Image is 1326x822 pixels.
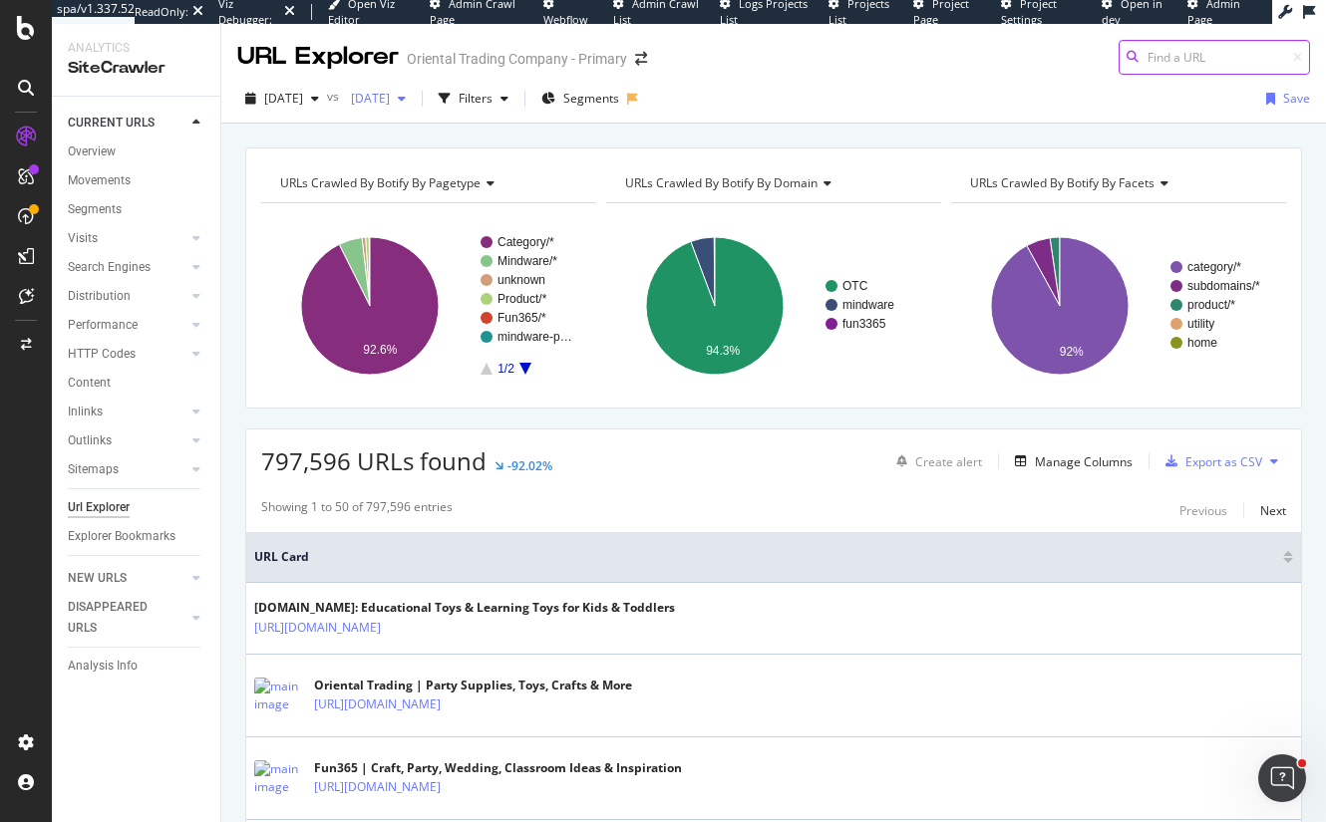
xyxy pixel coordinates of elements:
[431,83,516,115] button: Filters
[507,457,552,474] div: -92.02%
[314,759,682,777] div: Fun365 | Craft, Party, Wedding, Classroom Ideas & Inspiration
[1119,40,1310,75] input: Find a URL
[68,568,127,589] div: NEW URLS
[459,90,493,107] div: Filters
[68,497,206,518] a: Url Explorer
[68,199,206,220] a: Segments
[407,49,627,69] div: Oriental Trading Company - Primary
[1060,345,1084,359] text: 92%
[68,286,186,307] a: Distribution
[254,678,304,713] img: main image
[261,219,591,393] svg: A chart.
[1179,502,1227,519] div: Previous
[1185,453,1262,470] div: Export as CSV
[68,526,206,547] a: Explorer Bookmarks
[68,597,186,639] a: DISAPPEARED URLS
[68,57,204,80] div: SiteCrawler
[842,317,886,331] text: fun3365
[68,344,186,365] a: HTTP Codes
[68,344,136,365] div: HTTP Codes
[343,83,414,115] button: [DATE]
[533,83,627,115] button: Segments
[497,273,545,287] text: unknown
[68,286,131,307] div: Distribution
[621,167,923,199] h4: URLs Crawled By Botify By domain
[1187,298,1235,312] text: product/*
[68,199,122,220] div: Segments
[842,298,894,312] text: mindware
[314,677,632,694] div: Oriental Trading | Party Supplies, Toys, Crafts & More
[915,453,982,470] div: Create alert
[254,599,675,617] div: [DOMAIN_NAME]: Educational Toys & Learning Toys for Kids & Toddlers
[635,52,647,66] div: arrow-right-arrow-left
[706,344,740,358] text: 94.3%
[1283,90,1310,107] div: Save
[497,362,514,376] text: 1/2
[497,330,572,344] text: mindware-p…
[1258,754,1306,802] iframe: Intercom live chat
[135,4,188,20] div: ReadOnly:
[363,343,397,357] text: 92.6%
[1260,498,1286,522] button: Next
[254,548,1278,566] span: URL Card
[1187,279,1260,293] text: subdomains/*
[68,402,103,422] div: Inlinks
[314,694,441,714] a: [URL][DOMAIN_NAME]
[68,459,186,480] a: Sitemaps
[254,760,304,796] img: main image
[68,430,186,451] a: Outlinks
[327,88,343,105] span: vs
[68,656,206,677] a: Analysis Info
[68,113,155,134] div: CURRENT URLS
[68,257,186,278] a: Search Engines
[1187,317,1214,331] text: utility
[68,228,98,249] div: Visits
[606,219,936,393] svg: A chart.
[68,113,186,134] a: CURRENT URLS
[68,526,175,547] div: Explorer Bookmarks
[68,430,112,451] div: Outlinks
[1007,449,1133,473] button: Manage Columns
[68,257,151,278] div: Search Engines
[280,174,481,191] span: URLs Crawled By Botify By pagetype
[543,12,588,27] span: Webflow
[842,279,868,293] text: OTC
[1260,502,1286,519] div: Next
[68,656,138,677] div: Analysis Info
[68,40,204,57] div: Analytics
[276,167,578,199] h4: URLs Crawled By Botify By pagetype
[497,254,557,268] text: Mindware/*
[68,459,119,480] div: Sitemaps
[254,618,381,638] a: [URL][DOMAIN_NAME]
[625,174,818,191] span: URLs Crawled By Botify By domain
[68,373,111,394] div: Content
[68,228,186,249] a: Visits
[68,170,206,191] a: Movements
[888,445,982,477] button: Create alert
[343,90,390,107] span: 2025 Sep. 19th
[261,444,487,477] span: 797,596 URLs found
[237,83,327,115] button: [DATE]
[68,170,131,191] div: Movements
[1258,83,1310,115] button: Save
[497,292,547,306] text: Product/*
[1187,336,1217,350] text: home
[68,141,116,162] div: Overview
[951,219,1281,393] svg: A chart.
[314,777,441,797] a: [URL][DOMAIN_NAME]
[563,90,619,107] span: Segments
[1035,453,1133,470] div: Manage Columns
[68,315,138,336] div: Performance
[261,498,453,522] div: Showing 1 to 50 of 797,596 entries
[68,597,168,639] div: DISAPPEARED URLS
[68,315,186,336] a: Performance
[1179,498,1227,522] button: Previous
[264,90,303,107] span: 2025 Sep. 30th
[966,167,1268,199] h4: URLs Crawled By Botify By facets
[68,568,186,589] a: NEW URLS
[68,373,206,394] a: Content
[68,141,206,162] a: Overview
[1158,445,1262,477] button: Export as CSV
